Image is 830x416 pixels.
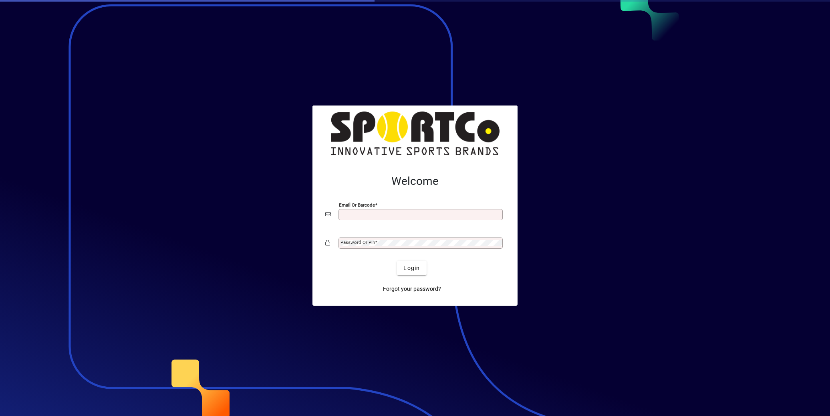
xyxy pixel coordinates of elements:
span: Forgot your password? [383,285,441,293]
a: Forgot your password? [380,282,444,296]
span: Login [403,264,420,272]
mat-label: Password or Pin [340,239,375,245]
mat-label: Email or Barcode [339,202,375,208]
h2: Welcome [325,175,505,188]
button: Login [397,261,426,275]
